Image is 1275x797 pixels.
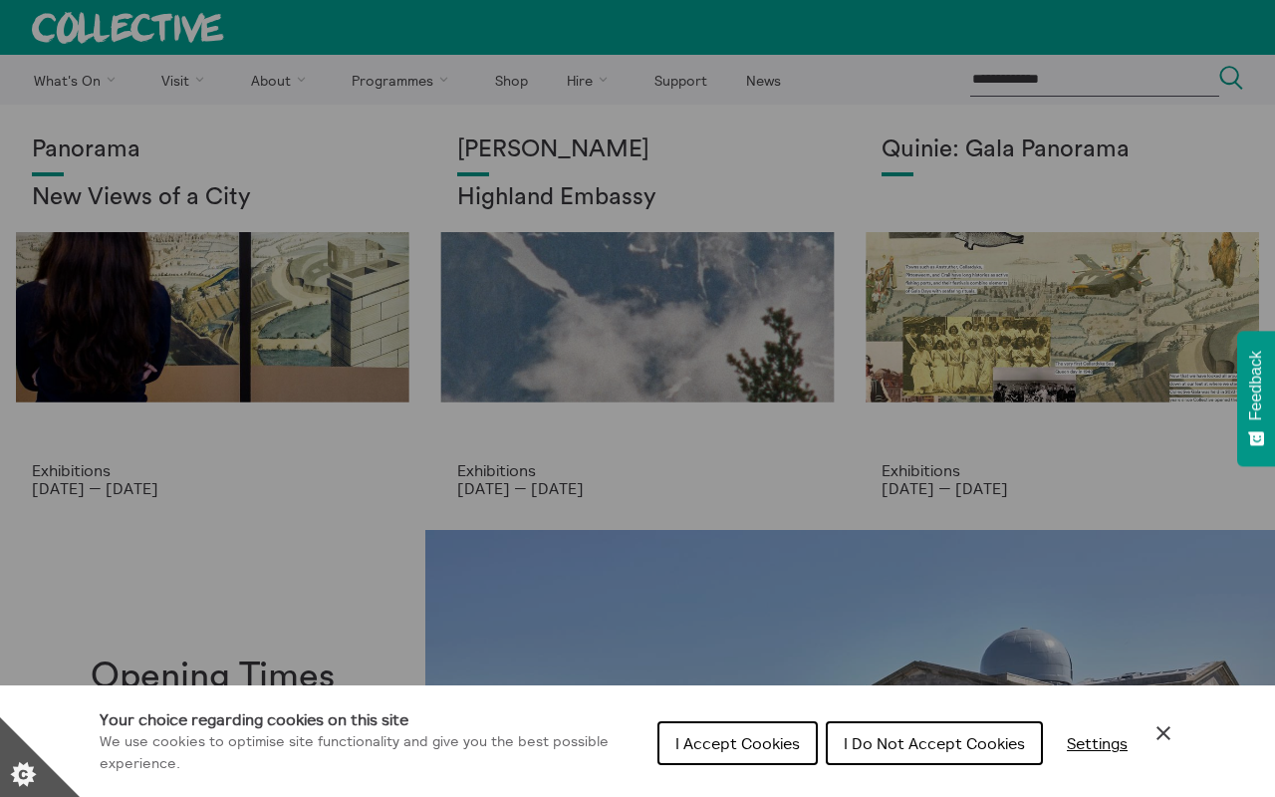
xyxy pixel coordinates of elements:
[844,733,1025,753] span: I Do Not Accept Cookies
[100,731,641,774] p: We use cookies to optimise site functionality and give you the best possible experience.
[826,721,1043,765] button: I Do Not Accept Cookies
[1067,733,1128,753] span: Settings
[1247,351,1265,420] span: Feedback
[1237,331,1275,466] button: Feedback - Show survey
[675,733,800,753] span: I Accept Cookies
[1151,721,1175,745] button: Close Cookie Control
[657,721,818,765] button: I Accept Cookies
[1051,723,1144,763] button: Settings
[100,707,641,731] h1: Your choice regarding cookies on this site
